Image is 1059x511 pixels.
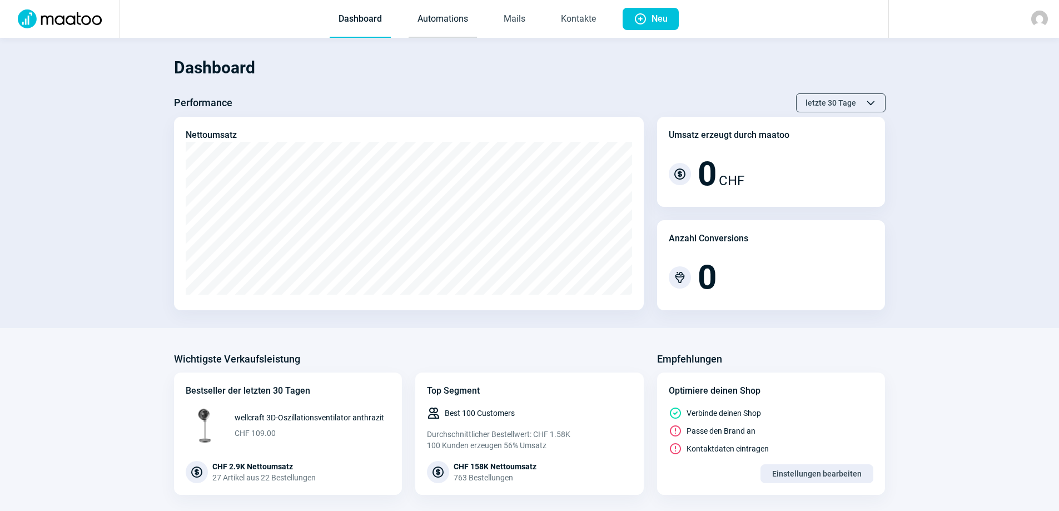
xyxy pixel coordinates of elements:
[186,384,391,398] div: Bestseller der letzten 30 Tagen
[186,128,237,142] div: Nettoumsatz
[698,261,717,294] span: 0
[212,472,316,483] div: 27 Artikel aus 22 Bestellungen
[427,384,632,398] div: Top Segment
[687,443,769,454] span: Kontaktdaten eintragen
[687,425,755,436] span: Passe den Brand an
[174,49,886,87] h1: Dashboard
[669,128,789,142] div: Umsatz erzeugt durch maatoo
[235,412,384,423] span: wellcraft 3D-Oszillationsventilator anthrazit
[669,384,874,398] div: Optimiere deinen Shop
[174,350,300,368] h3: Wichtigste Verkaufsleistung
[330,1,391,38] a: Dashboard
[445,408,515,419] span: Best 100 Customers
[669,232,748,245] div: Anzahl Conversions
[427,429,632,451] div: Durchschnittlicher Bestellwert: CHF 1.58K 100 Kunden erzeugen 56% Umsatz
[409,1,477,38] a: Automations
[760,464,873,483] button: Einstellungen bearbeiten
[652,8,668,30] span: Neu
[1031,11,1048,27] img: avatar
[657,350,722,368] h3: Empfehlungen
[235,428,384,439] span: CHF 109.00
[687,408,761,419] span: Verbinde deinen Shop
[174,94,232,112] h3: Performance
[806,94,856,112] span: letzte 30 Tage
[454,472,536,483] div: 763 Bestellungen
[623,8,679,30] button: Neu
[186,406,223,444] img: 68x68
[454,461,536,472] div: CHF 158K Nettoumsatz
[698,157,717,191] span: 0
[719,171,744,191] span: CHF
[552,1,605,38] a: Kontakte
[772,465,862,483] span: Einstellungen bearbeiten
[11,9,108,28] img: Logo
[495,1,534,38] a: Mails
[212,461,316,472] div: CHF 2.9K Nettoumsatz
